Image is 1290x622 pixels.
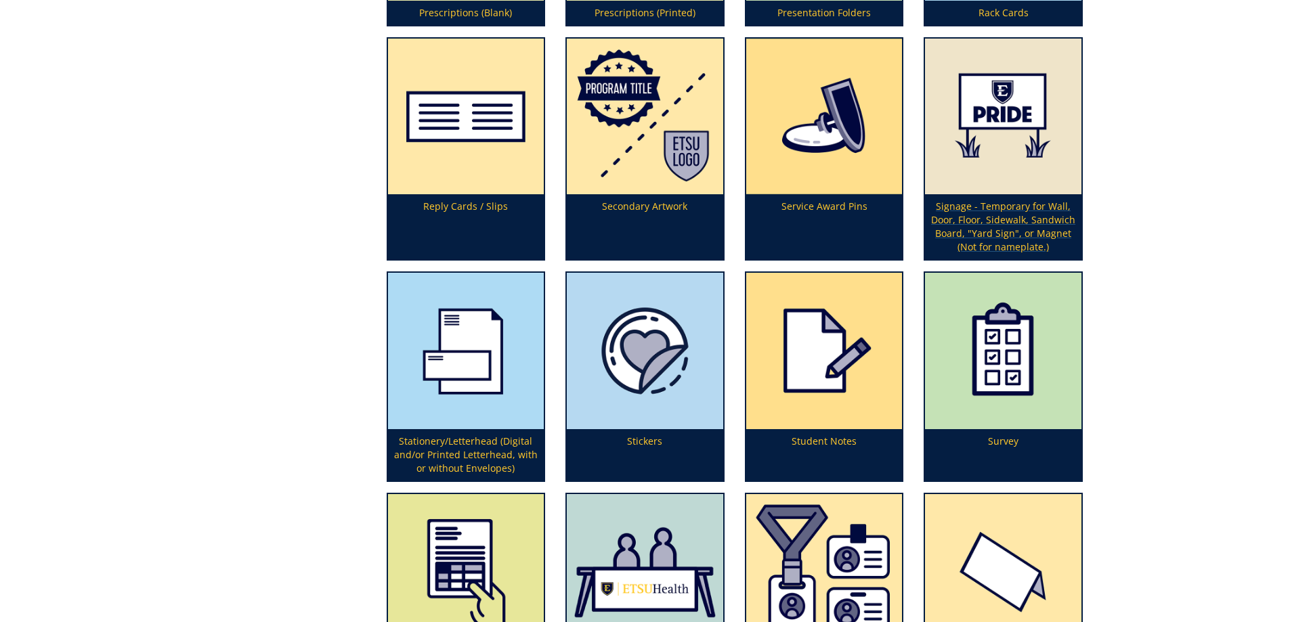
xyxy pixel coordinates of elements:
a: Stationery/Letterhead (Digital and/or Printed Letterhead, with or without Envelopes) [388,273,544,481]
p: Stationery/Letterhead (Digital and/or Printed Letterhead, with or without Envelopes) [388,429,544,481]
a: Secondary Artwork [567,39,723,260]
a: Student Notes [746,273,903,481]
img: reply-cards-598393db32d673.34949246.png [388,39,544,195]
a: Service Award Pins [746,39,903,260]
img: survey-5a663e616090e9.10927894.png [925,273,1081,429]
p: Presentation Folders [746,1,903,25]
p: Prescriptions (Blank) [388,1,544,25]
img: signage--temporary-59a74a8170e074.78038680.png [925,39,1081,195]
p: Prescriptions (Printed) [567,1,723,25]
img: handouts-syllabi-5a8adde18eab49.80887865.png [746,273,903,429]
p: Service Award Pins [746,194,903,259]
p: Survey [925,429,1081,481]
img: certificateseal-604bc8dddce728.49481014.png [567,273,723,429]
p: Secondary Artwork [567,194,723,259]
p: Student Notes [746,429,903,481]
img: logo-development-5a32a3cdb5ef66.16397152.png [567,39,723,195]
p: Stickers [567,429,723,481]
p: Reply Cards / Slips [388,194,544,259]
a: Reply Cards / Slips [388,39,544,260]
a: Survey [925,273,1081,481]
p: Rack Cards [925,1,1081,25]
a: Signage - Temporary for Wall, Door, Floor, Sidewalk, Sandwich Board, "Yard Sign", or Magnet (Not ... [925,39,1081,260]
a: Stickers [567,273,723,481]
img: letterhead-5949259c4d0423.28022678.png [388,273,544,429]
img: lapelpin2-5a4e838fd9dad7.57470525.png [746,39,903,195]
p: Signage - Temporary for Wall, Door, Floor, Sidewalk, Sandwich Board, "Yard Sign", or Magnet (Not ... [925,194,1081,259]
